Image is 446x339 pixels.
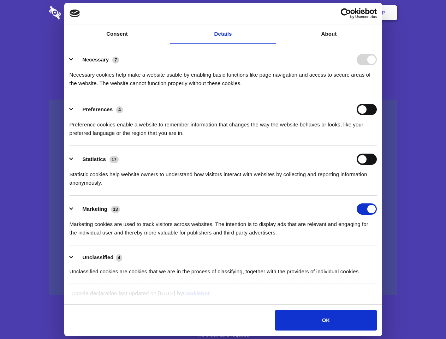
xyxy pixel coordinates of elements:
a: Usercentrics Cookiebot - opens in a new window [315,8,377,19]
a: Contact [286,2,319,24]
iframe: Drift Widget Chat Controller [411,304,438,331]
span: 4 [116,106,123,113]
label: Necessary [82,56,109,63]
span: 7 [112,56,119,64]
a: Pricing [207,2,238,24]
a: Login [320,2,351,24]
div: Preference cookies enable a website to remember information that changes the way the website beha... [70,115,377,137]
h4: Auto-redaction of sensitive data, encrypted data sharing and self-destructing private chats. Shar... [49,64,397,88]
img: logo [70,10,80,17]
a: Wistia video thumbnail [49,100,397,296]
a: Cookiebot [183,290,210,296]
label: Marketing [82,206,107,212]
button: OK [275,310,376,331]
a: Consent [64,24,170,44]
div: Necessary cookies help make a website usable by enabling basic functions like page navigation and... [70,65,377,88]
label: Preferences [82,106,113,112]
button: Preferences (4) [70,104,127,115]
button: Unclassified (4) [70,253,127,262]
img: logo-wordmark-white-trans-d4663122ce5f474addd5e946df7df03e33cb6a1c49d2221995e7729f52c070b2.svg [49,6,109,19]
span: 4 [116,254,123,261]
a: About [276,24,382,44]
div: Statistic cookies help website owners to understand how visitors interact with websites by collec... [70,165,377,187]
div: Unclassified cookies are cookies that we are in the process of classifying, together with the pro... [70,262,377,276]
div: Cookie declaration last updated on [DATE] by [66,289,380,303]
button: Necessary (7) [70,54,124,65]
span: 13 [111,206,120,213]
button: Statistics (17) [70,154,123,165]
a: Details [170,24,276,44]
div: Marketing cookies are used to track visitors across websites. The intention is to display ads tha... [70,215,377,237]
span: 17 [109,156,119,163]
label: Statistics [82,156,106,162]
button: Marketing (13) [70,203,125,215]
h1: Eliminate Slack Data Loss. [49,32,397,57]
